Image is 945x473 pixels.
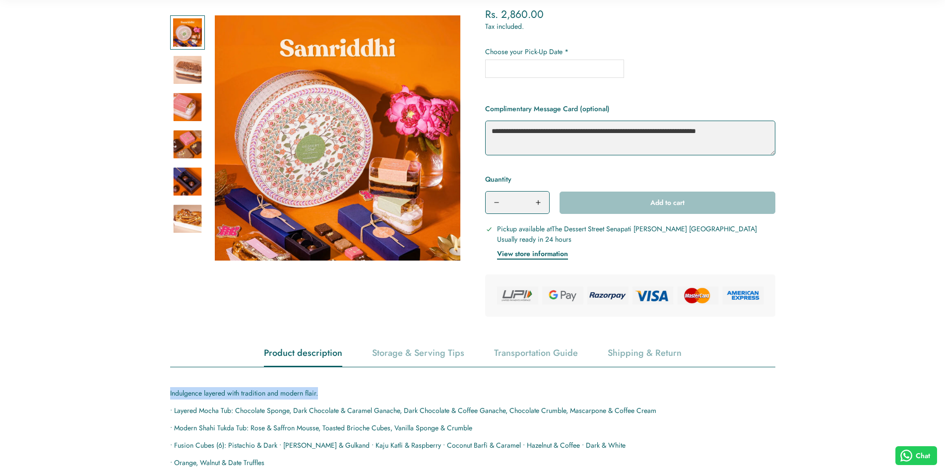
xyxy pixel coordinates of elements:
p: Indulgence layered with tradition and modern flair. [170,387,775,400]
button: Chat [895,446,938,465]
input: Product quantity [507,192,527,213]
label: Choose your Pick-Up Date * [485,47,775,57]
div: Pickup available at [497,224,757,260]
p: • Modern Shahi Tukda Tub: Rose & Saffron Mousse, Toasted Brioche Cubes, Vanilla Sponge & Crumble [170,422,775,434]
div: Tax included. [485,21,775,32]
span: Chat [916,451,930,461]
p: • Layered Mocha Tub: Chocolate Sponge, Dark Chocolate & Caramel Ganache, Dark Chocolate & Coffee ... [170,405,775,417]
button: Increase quantity of Samriddhi by one [527,192,549,213]
span: The Dessert Street Senapati [PERSON_NAME] [GEOGRAPHIC_DATA] [552,224,757,234]
div: Product description [264,340,342,366]
label: Quantity [485,173,550,185]
p: Usually ready in 24 hours [497,234,757,245]
p: • Fusion Cubes (6): Pistachio & Dark • [PERSON_NAME] & Gulkand • Kaju Katli & Raspberry • Coconut... [170,439,775,452]
span: Rs. 2,860.00 [485,7,544,22]
button: Decrease quantity of Samriddhi by one [486,192,507,213]
div: Transportation Guide [494,340,578,366]
button: View store information [497,248,568,260]
label: Complimentary Message Card (optional) [485,103,610,115]
p: • Orange, Walnut & Date Truffles [170,457,775,469]
div: Shipping & Return [608,340,682,366]
div: Storage & Serving Tips [372,340,464,366]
